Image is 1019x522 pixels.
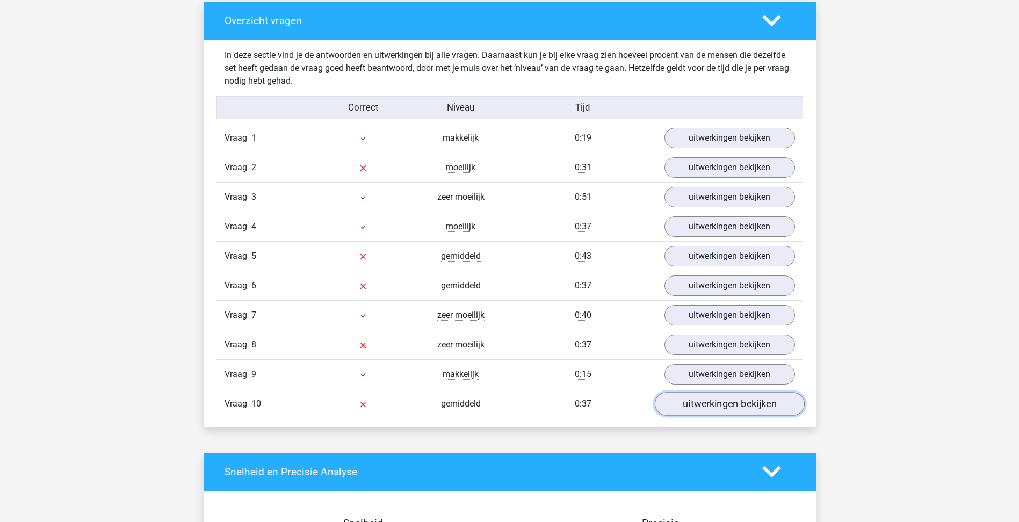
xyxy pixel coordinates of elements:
[251,398,261,409] span: 10
[575,162,591,173] span: 0:31
[437,310,485,321] span: zeer moeilijk
[251,162,256,172] span: 2
[654,392,804,416] a: uitwerkingen bekijken
[443,133,479,143] span: makkelijk
[225,132,251,144] span: Vraag
[412,101,510,114] div: Niveau
[437,192,485,202] span: zeer moeilijk
[251,221,256,231] span: 4
[225,250,251,263] span: Vraag
[575,192,591,202] span: 0:51
[575,251,591,262] span: 0:43
[575,398,591,409] span: 0:37
[251,339,256,350] span: 8
[225,279,251,292] span: Vraag
[216,49,803,88] div: In deze sectie vind je de antwoorden en uitwerkingen bij alle vragen. Daarnaast kun je bij elke v...
[437,339,485,350] span: zeer moeilijk
[575,221,591,232] span: 0:37
[664,246,795,266] a: uitwerkingen bekijken
[225,397,251,410] span: Vraag
[251,133,256,143] span: 1
[225,338,251,351] span: Vraag
[251,369,256,379] span: 9
[443,369,479,380] span: makkelijk
[575,310,591,321] span: 0:40
[664,335,795,355] a: uitwerkingen bekijken
[251,310,256,320] span: 7
[441,280,481,291] span: gemiddeld
[446,221,475,232] span: moeilijk
[251,251,256,261] span: 5
[575,133,591,143] span: 0:19
[664,275,795,296] a: uitwerkingen bekijken
[664,364,795,385] a: uitwerkingen bekijken
[225,220,251,233] span: Vraag
[664,128,795,148] a: uitwerkingen bekijken
[225,161,251,174] span: Vraag
[441,398,481,409] span: gemiddeld
[251,192,256,202] span: 3
[575,280,591,291] span: 0:37
[314,101,412,114] div: Correct
[225,15,746,27] h4: Overzicht vragen
[225,309,251,322] span: Vraag
[664,305,795,325] a: uitwerkingen bekijken
[664,216,795,237] a: uitwerkingen bekijken
[446,162,475,173] span: moeilijk
[225,191,251,204] span: Vraag
[225,466,746,478] h4: Snelheid en Precisie Analyse
[251,280,256,291] span: 6
[509,101,656,114] div: Tijd
[664,157,795,178] a: uitwerkingen bekijken
[441,251,481,262] span: gemiddeld
[575,339,591,350] span: 0:37
[575,369,591,380] span: 0:15
[225,368,251,381] span: Vraag
[664,187,795,207] a: uitwerkingen bekijken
